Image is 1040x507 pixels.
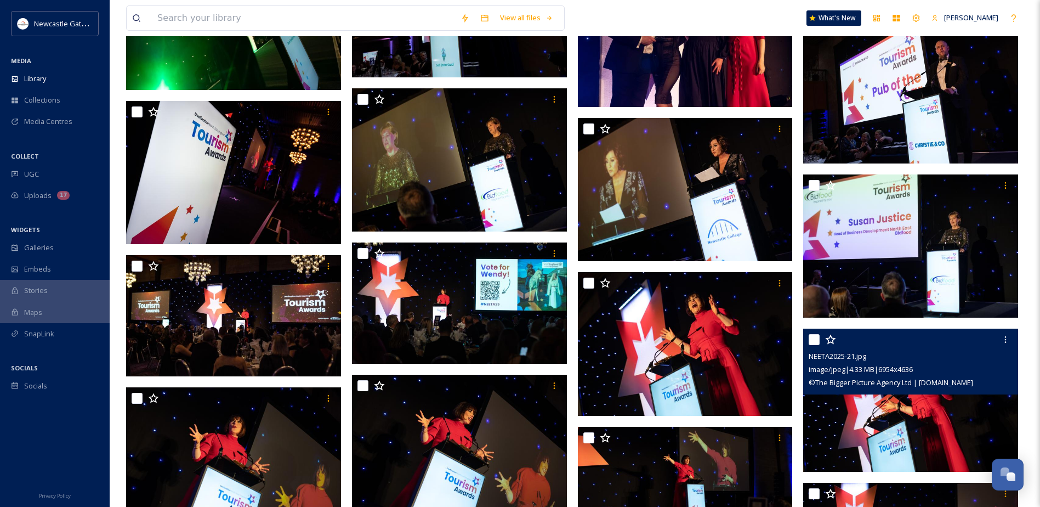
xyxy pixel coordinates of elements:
span: Stories [24,285,48,296]
div: 17 [57,191,70,200]
img: NEETA2025-21.jpg [803,329,1018,472]
span: Media Centres [24,116,72,127]
img: NEETA2025-25.jpg [803,174,1018,318]
a: Privacy Policy [39,488,71,502]
span: [PERSON_NAME] [944,13,998,22]
span: Library [24,74,46,84]
span: UGC [24,169,39,179]
span: Socials [24,381,47,391]
span: Embeds [24,264,51,274]
a: View all files [495,7,559,29]
span: SnapLink [24,329,54,339]
span: MEDIA [11,57,31,65]
span: Newcastle Gateshead Initiative [34,18,135,29]
a: [PERSON_NAME] [926,7,1004,29]
button: Open Chat [992,459,1024,491]
img: NEETA2025-24.jpg [126,255,341,376]
img: NEETA2025-29.jpg [803,20,1018,164]
span: Collections [24,95,60,105]
span: Galleries [24,243,54,253]
span: NEETA2025-21.jpg [809,351,866,361]
span: © The Bigger Picture Agency Ltd | [DOMAIN_NAME] [809,378,973,387]
span: COLLECT [11,152,39,160]
img: NEETA2025-22.jpg [578,272,793,416]
span: SOCIALS [11,364,38,372]
span: WIDGETS [11,226,40,234]
input: Search your library [152,6,455,30]
span: Privacy Policy [39,492,71,499]
span: Maps [24,307,42,318]
img: NEETA2025-28.jpg [126,101,341,245]
span: image/jpeg | 4.33 MB | 6954 x 4636 [809,364,913,374]
a: What's New [806,10,861,26]
img: NEETA2025-26.jpg [352,88,567,232]
img: DqD9wEUd_400x400.jpg [18,18,29,29]
img: NEETA2025-23.jpg [352,243,567,364]
img: NEETA2025-27.jpg [578,118,793,262]
span: Uploads [24,190,52,201]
